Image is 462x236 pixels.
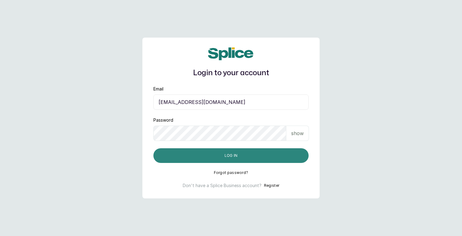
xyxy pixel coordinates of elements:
[153,86,163,92] label: Email
[153,148,309,163] button: Log in
[264,183,279,189] button: Register
[153,94,309,110] input: email@acme.com
[183,183,262,189] p: Don't have a Splice Business account?
[153,68,309,79] h1: Login to your account
[291,130,304,137] p: show
[153,117,173,123] label: Password
[214,170,248,175] button: Forgot password?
